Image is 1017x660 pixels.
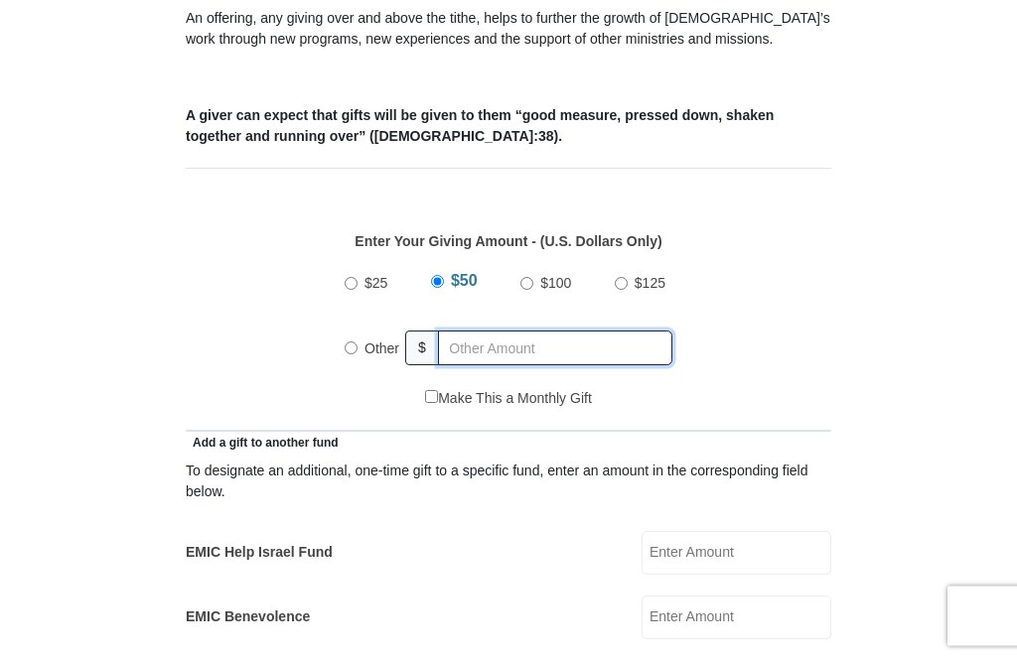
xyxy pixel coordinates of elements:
[355,234,661,250] strong: Enter Your Giving Amount - (U.S. Dollars Only)
[186,607,310,628] label: EMIC Benevolence
[405,331,439,366] span: $
[451,273,478,290] span: $50
[186,462,831,503] div: To designate an additional, one-time gift to a specific fund, enter an amount in the correspondin...
[425,391,438,404] input: Make This a Monthly Gift
[540,276,571,292] span: $100
[364,341,399,357] span: Other
[186,108,774,145] b: A giver can expect that gifts will be given to them “good measure, pressed down, shaken together ...
[438,331,672,366] input: Other Amount
[364,276,387,292] span: $25
[186,437,339,451] span: Add a gift to another fund
[642,596,831,640] input: Enter Amount
[186,543,333,564] label: EMIC Help Israel Fund
[425,389,592,410] label: Make This a Monthly Gift
[635,276,665,292] span: $125
[642,532,831,576] input: Enter Amount
[186,9,831,51] p: An offering, any giving over and above the tithe, helps to further the growth of [DEMOGRAPHIC_DAT...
